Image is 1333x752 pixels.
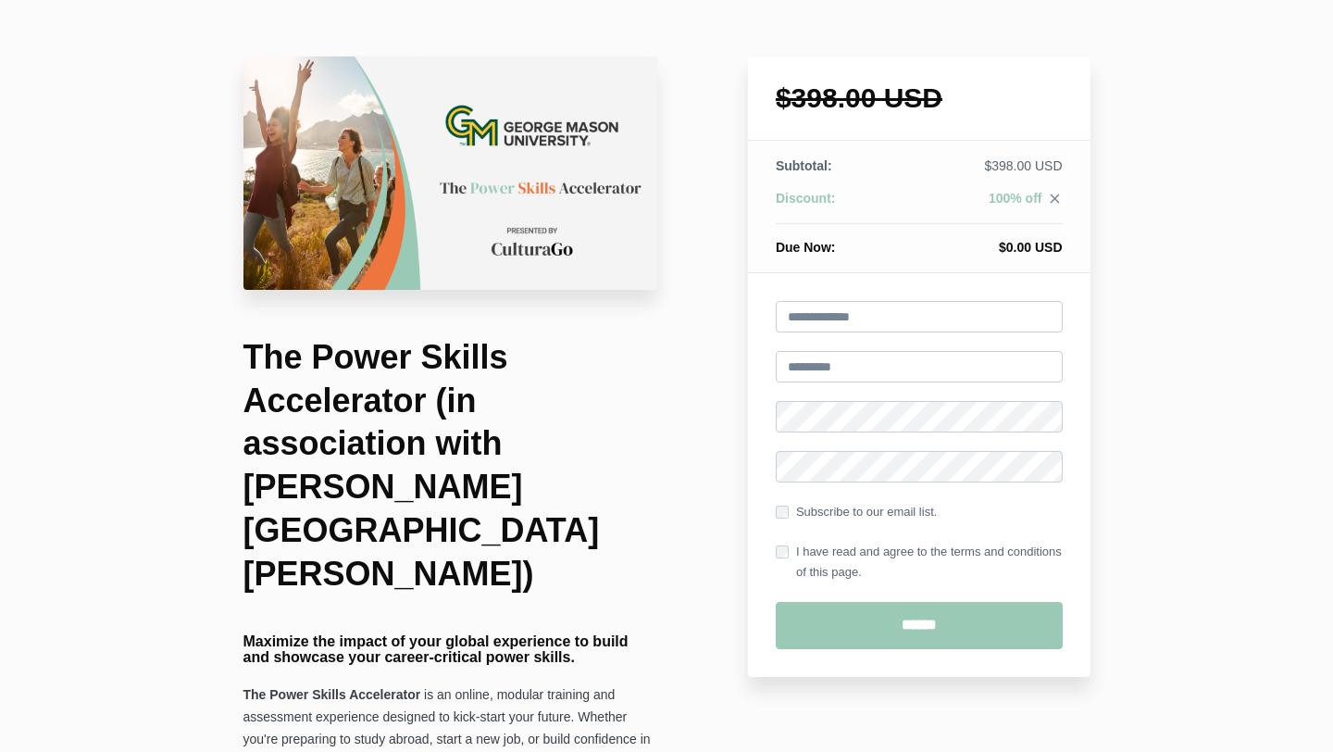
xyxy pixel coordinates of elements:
strong: The Power Skills Accelerator [243,687,421,702]
a: close [1042,191,1063,211]
input: I have read and agree to the terms and conditions of this page. [776,545,789,558]
span: Subtotal: [776,158,832,173]
input: Subscribe to our email list. [776,506,789,519]
th: Discount: [776,189,900,224]
label: Subscribe to our email list. [776,502,937,522]
h1: The Power Skills Accelerator (in association with [PERSON_NAME][GEOGRAPHIC_DATA][PERSON_NAME]) [243,336,658,596]
i: close [1047,191,1063,207]
img: a3e68b-4460-fe2-a77a-207fc7264441_University_Check_Out_Page_17_.png [243,56,658,290]
th: Due Now: [776,224,900,257]
span: $0.00 USD [999,240,1062,255]
h4: Maximize the impact of your global experience to build and showcase your career-critical power sk... [243,633,658,666]
span: 100% off [989,191,1042,206]
h1: $398.00 USD [776,84,1063,112]
td: $398.00 USD [900,157,1062,189]
label: I have read and agree to the terms and conditions of this page. [776,542,1063,583]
